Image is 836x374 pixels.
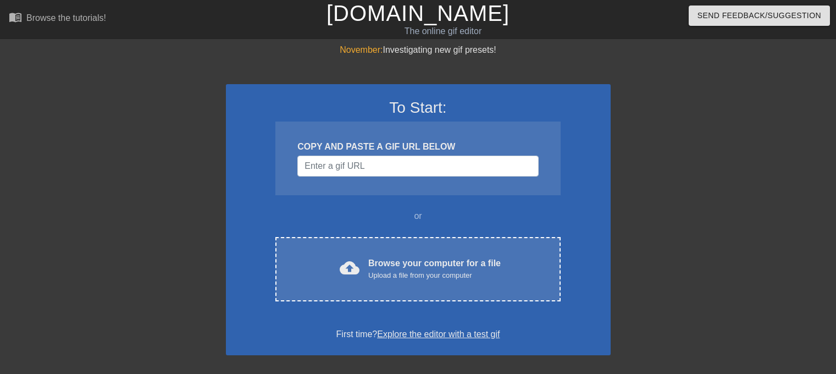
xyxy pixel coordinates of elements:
a: [DOMAIN_NAME] [326,1,510,25]
a: Browse the tutorials! [9,10,106,28]
div: Browse your computer for a file [368,257,501,281]
div: Investigating new gif presets! [226,43,611,57]
h3: To Start: [240,98,596,117]
input: Username [297,156,538,177]
span: Send Feedback/Suggestion [697,9,821,23]
div: COPY AND PASTE A GIF URL BELOW [297,140,538,153]
button: Send Feedback/Suggestion [689,5,830,26]
div: The online gif editor [284,25,602,38]
div: Browse the tutorials! [26,13,106,23]
span: cloud_upload [340,258,359,278]
div: or [254,210,582,223]
div: Upload a file from your computer [368,270,501,281]
span: November: [340,45,383,54]
span: menu_book [9,10,22,24]
a: Explore the editor with a test gif [377,329,500,339]
div: First time? [240,328,596,341]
